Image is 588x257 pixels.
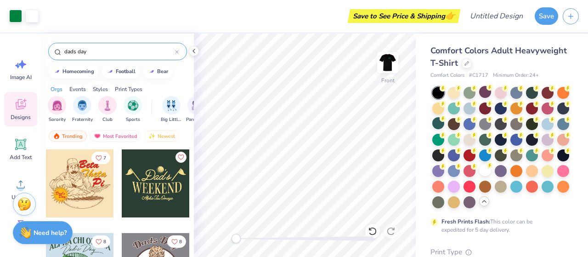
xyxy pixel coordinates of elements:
[11,194,30,201] span: Upload
[77,100,87,111] img: Fraternity Image
[115,85,142,93] div: Print Types
[49,116,66,123] span: Sorority
[91,235,110,248] button: Like
[192,100,202,111] img: Parent's Weekend Image
[161,96,182,123] button: filter button
[53,69,61,74] img: trend_line.gif
[350,9,458,23] div: Save to See Price & Shipping
[49,131,87,142] div: Trending
[102,65,140,79] button: football
[48,65,98,79] button: homecoming
[379,53,397,72] img: Front
[157,69,168,74] div: bear
[126,116,140,123] span: Sports
[381,76,395,85] div: Front
[175,152,187,163] button: Like
[48,96,66,123] div: filter for Sorority
[72,96,93,123] div: filter for Fraternity
[94,133,101,139] img: most_fav.gif
[103,240,106,244] span: 8
[161,116,182,123] span: Big Little Reveal
[124,96,142,123] button: filter button
[441,217,554,234] div: This color can be expedited for 5 day delivery.
[102,100,113,111] img: Club Image
[463,7,530,25] input: Untitled Design
[186,96,207,123] button: filter button
[90,131,141,142] div: Most Favorited
[53,133,60,139] img: trending.gif
[430,72,464,80] span: Comfort Colors
[34,228,67,237] strong: Need help?
[69,85,86,93] div: Events
[51,85,62,93] div: Orgs
[116,69,136,74] div: football
[143,65,172,79] button: bear
[186,116,207,123] span: Parent's Weekend
[10,74,32,81] span: Image AI
[103,156,106,160] span: 7
[161,96,182,123] div: filter for Big Little Reveal
[63,47,175,56] input: Try "Alpha"
[11,114,31,121] span: Designs
[167,235,186,248] button: Like
[98,96,117,123] button: filter button
[72,96,93,123] button: filter button
[107,69,114,74] img: trend_line.gif
[535,7,558,25] button: Save
[10,154,32,161] span: Add Text
[186,96,207,123] div: filter for Parent's Weekend
[52,100,62,111] img: Sorority Image
[148,69,155,74] img: trend_line.gif
[91,152,110,164] button: Like
[124,96,142,123] div: filter for Sports
[48,96,66,123] button: filter button
[98,96,117,123] div: filter for Club
[166,100,176,111] img: Big Little Reveal Image
[445,10,455,21] span: 👉
[62,69,94,74] div: homecoming
[144,131,179,142] div: Newest
[148,133,156,139] img: newest.gif
[102,116,113,123] span: Club
[128,100,138,111] img: Sports Image
[493,72,539,80] span: Minimum Order: 24 +
[469,72,488,80] span: # C1717
[441,218,490,225] strong: Fresh Prints Flash:
[430,45,567,69] span: Comfort Colors Adult Heavyweight T-Shirt
[93,85,108,93] div: Styles
[232,234,241,243] div: Accessibility label
[72,116,93,123] span: Fraternity
[179,240,182,244] span: 8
